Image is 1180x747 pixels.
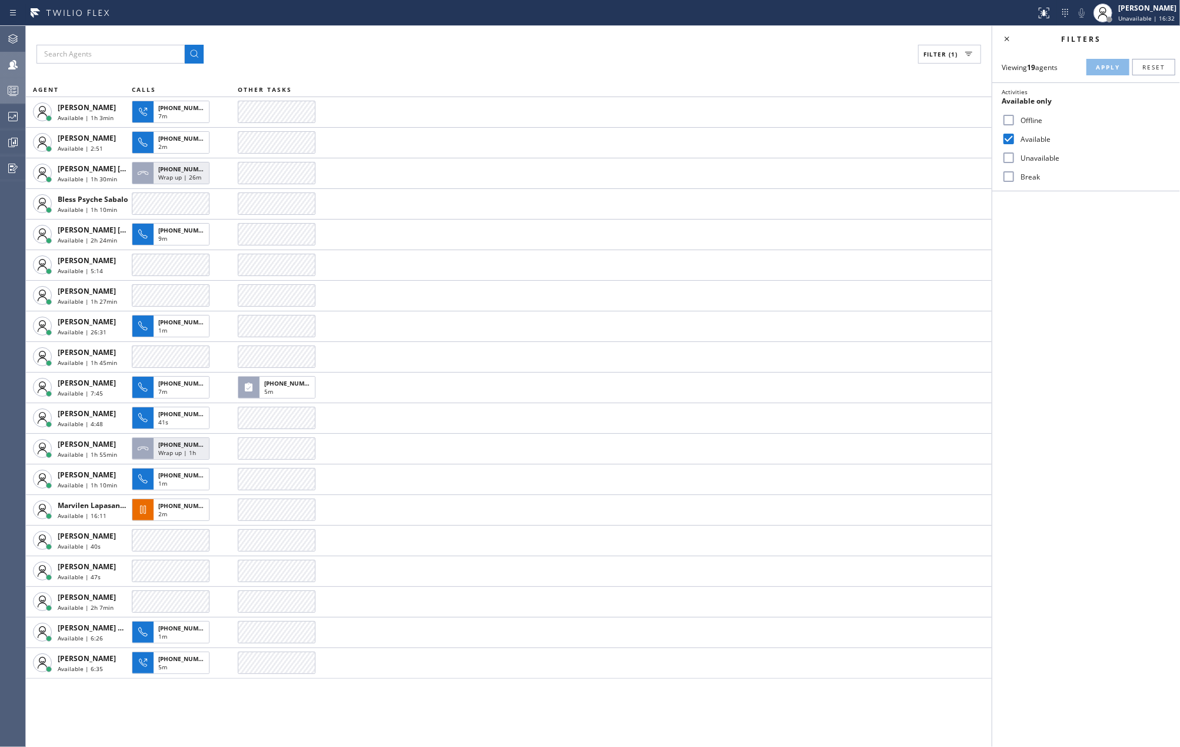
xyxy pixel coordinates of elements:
[58,439,116,449] span: [PERSON_NAME]
[1096,63,1120,71] span: Apply
[58,500,129,510] span: Marvilen Lapasanda
[1132,59,1175,75] button: Reset
[58,328,107,336] span: Available | 26:31
[158,440,212,449] span: [PHONE_NUMBER]
[158,134,212,142] span: [PHONE_NUMBER]
[158,663,167,671] span: 5m
[58,225,176,235] span: [PERSON_NAME] [PERSON_NAME]
[58,665,103,673] span: Available | 6:35
[58,236,117,244] span: Available | 2h 24min
[58,378,116,388] span: [PERSON_NAME]
[158,655,212,663] span: [PHONE_NUMBER]
[158,387,167,396] span: 7m
[158,379,212,387] span: [PHONE_NUMBER]
[158,104,212,112] span: [PHONE_NUMBER]
[1016,153,1171,163] label: Unavailable
[158,624,212,632] span: [PHONE_NUMBER]
[58,512,107,520] span: Available | 16:11
[58,573,101,581] span: Available | 47s
[1073,5,1090,21] button: Mute
[158,632,167,640] span: 1m
[58,450,117,459] span: Available | 1h 55min
[33,85,59,94] span: AGENT
[58,297,117,306] span: Available | 1h 27min
[1062,34,1102,44] span: Filters
[158,234,167,243] span: 9m
[132,311,213,341] button: [PHONE_NUMBER]1m
[58,317,116,327] span: [PERSON_NAME]
[132,617,213,647] button: [PHONE_NUMBER]1m
[132,434,213,463] button: [PHONE_NUMBER]Wrap up | 1h
[132,158,213,188] button: [PHONE_NUMBER]Wrap up | 26m
[1002,88,1171,96] div: Activities
[1118,14,1175,22] span: Unavailable | 16:32
[918,45,981,64] button: Filter (1)
[58,389,103,397] span: Available | 7:45
[58,531,116,541] span: [PERSON_NAME]
[58,114,114,122] span: Available | 1h 3min
[238,85,292,94] span: OTHER TASKS
[58,603,114,612] span: Available | 2h 7min
[158,326,167,334] span: 1m
[264,387,273,396] span: 5m
[58,102,116,112] span: [PERSON_NAME]
[132,373,213,402] button: [PHONE_NUMBER]7m
[58,592,116,602] span: [PERSON_NAME]
[58,144,103,152] span: Available | 2:51
[1002,62,1058,72] span: Viewing agents
[58,470,116,480] span: [PERSON_NAME]
[58,542,101,550] span: Available | 40s
[132,464,213,494] button: [PHONE_NUMBER]1m
[58,358,117,367] span: Available | 1h 45min
[58,194,128,204] span: Bless Psyche Sabalo
[132,403,213,433] button: [PHONE_NUMBER]41s
[58,255,116,265] span: [PERSON_NAME]
[58,653,116,663] span: [PERSON_NAME]
[1016,134,1171,144] label: Available
[238,373,319,402] button: [PHONE_NUMBER]5m
[58,267,103,275] span: Available | 5:14
[58,347,116,357] span: [PERSON_NAME]
[158,142,167,151] span: 2m
[158,471,212,479] span: [PHONE_NUMBER]
[923,50,958,58] span: Filter (1)
[1142,63,1165,71] span: Reset
[1086,59,1129,75] button: Apply
[58,133,116,143] span: [PERSON_NAME]
[158,510,167,518] span: 2m
[132,128,213,157] button: [PHONE_NUMBER]2m
[1016,172,1171,182] label: Break
[158,449,196,457] span: Wrap up | 1h
[132,220,213,249] button: [PHONE_NUMBER]9m
[1027,62,1035,72] strong: 19
[158,226,212,234] span: [PHONE_NUMBER]
[58,623,147,633] span: [PERSON_NAME] Guingos
[132,495,213,524] button: [PHONE_NUMBER]2m
[1016,115,1171,125] label: Offline
[158,112,167,120] span: 7m
[158,502,212,510] span: [PHONE_NUMBER]
[58,286,116,296] span: [PERSON_NAME]
[158,173,201,181] span: Wrap up | 26m
[58,420,103,428] span: Available | 4:48
[132,85,156,94] span: CALLS
[58,409,116,419] span: [PERSON_NAME]
[58,481,117,489] span: Available | 1h 10min
[1002,96,1052,106] span: Available only
[132,648,213,678] button: [PHONE_NUMBER]5m
[158,410,212,418] span: [PHONE_NUMBER]
[158,479,167,487] span: 1m
[264,379,318,387] span: [PHONE_NUMBER]
[1118,3,1176,13] div: [PERSON_NAME]
[158,165,212,173] span: [PHONE_NUMBER]
[158,318,212,326] span: [PHONE_NUMBER]
[58,634,103,642] span: Available | 6:26
[132,97,213,127] button: [PHONE_NUMBER]7m
[58,164,176,174] span: [PERSON_NAME] [PERSON_NAME]
[58,205,117,214] span: Available | 1h 10min
[36,45,185,64] input: Search Agents
[58,175,117,183] span: Available | 1h 30min
[58,562,116,572] span: [PERSON_NAME]
[158,418,168,426] span: 41s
